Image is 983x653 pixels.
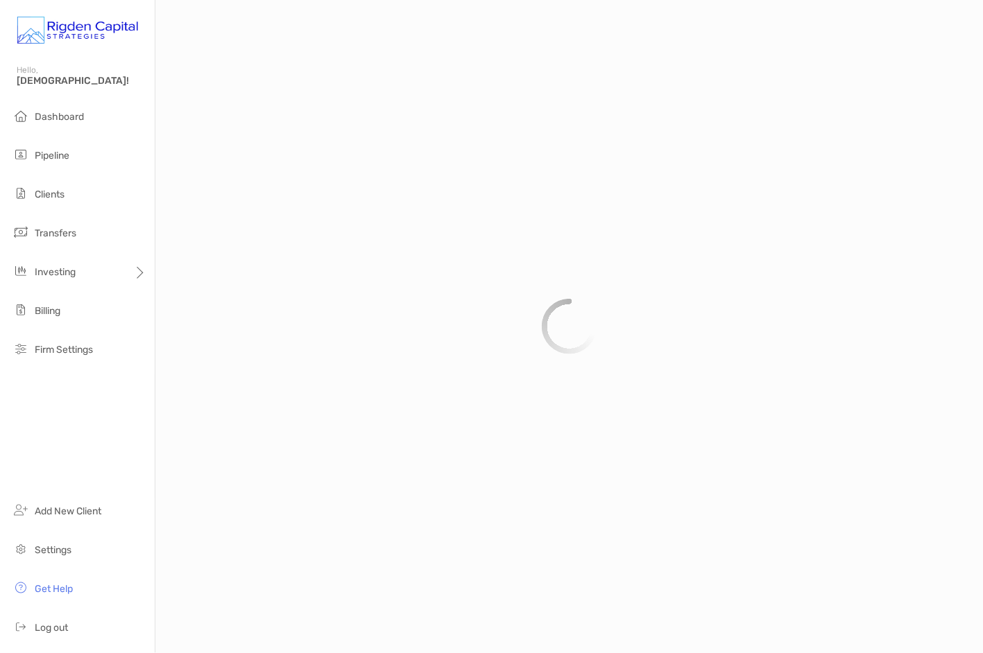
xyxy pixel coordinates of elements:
img: pipeline icon [12,146,29,163]
img: get-help icon [12,580,29,596]
img: Zoe Logo [17,6,138,55]
img: investing icon [12,263,29,279]
img: settings icon [12,541,29,557]
span: Pipeline [35,150,69,162]
img: firm-settings icon [12,340,29,357]
span: [DEMOGRAPHIC_DATA]! [17,75,146,87]
img: transfers icon [12,224,29,241]
img: dashboard icon [12,107,29,124]
span: Dashboard [35,111,84,123]
span: Settings [35,544,71,556]
img: logout icon [12,618,29,635]
span: Billing [35,305,60,317]
span: Get Help [35,583,73,595]
img: clients icon [12,185,29,202]
img: add_new_client icon [12,502,29,519]
img: billing icon [12,302,29,318]
span: Firm Settings [35,344,93,356]
span: Log out [35,622,68,634]
span: Transfers [35,227,76,239]
span: Investing [35,266,76,278]
span: Clients [35,189,65,200]
span: Add New Client [35,505,101,517]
